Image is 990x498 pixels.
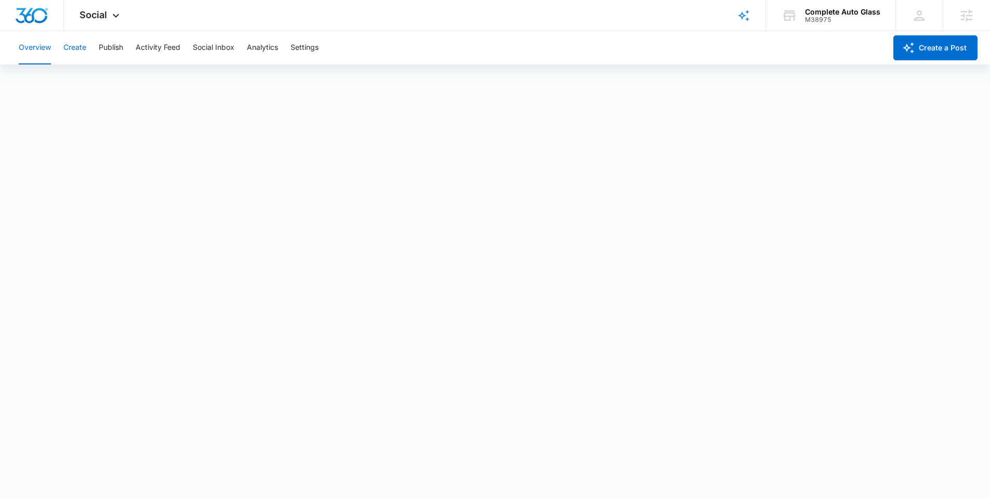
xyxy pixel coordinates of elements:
span: Social [80,9,107,20]
button: Overview [19,31,51,64]
button: Create [63,31,86,64]
button: Social Inbox [193,31,234,64]
button: Analytics [247,31,278,64]
button: Settings [291,31,319,64]
button: Publish [99,31,123,64]
div: account id [805,16,880,23]
div: account name [805,8,880,16]
button: Create a Post [893,35,978,60]
button: Activity Feed [136,31,180,64]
